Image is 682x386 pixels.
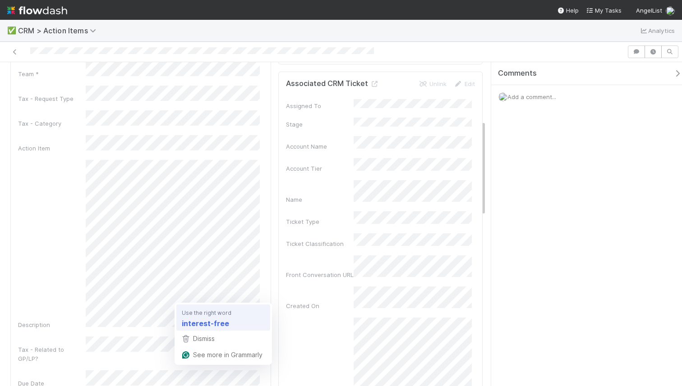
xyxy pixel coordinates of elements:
[18,144,86,153] div: Action Item
[454,80,475,87] a: Edit
[286,120,354,129] div: Stage
[557,6,579,15] div: Help
[498,69,537,78] span: Comments
[286,217,354,226] div: Ticket Type
[286,79,379,88] h5: Associated CRM Ticket
[586,6,622,15] a: My Tasks
[18,26,101,35] span: CRM > Action Items
[286,195,354,204] div: Name
[636,7,662,14] span: AngelList
[7,27,16,34] span: ✅
[286,101,354,110] div: Assigned To
[18,94,86,103] div: Tax - Request Type
[7,3,67,18] img: logo-inverted-e16ddd16eac7371096b0.svg
[586,7,622,14] span: My Tasks
[507,93,556,100] span: Add a comment...
[286,239,354,248] div: Ticket Classification
[286,270,354,279] div: Front Conversation URL
[639,25,675,36] a: Analytics
[286,142,354,151] div: Account Name
[666,6,675,15] img: avatar_0a9e60f7-03da-485c-bb15-a40c44fcec20.png
[419,80,447,87] a: Unlink
[286,164,354,173] div: Account Tier
[18,69,86,78] div: Team *
[18,320,86,329] div: Description
[286,301,354,310] div: Created On
[18,345,86,363] div: Tax - Related to GP/LP?
[498,92,507,101] img: avatar_0a9e60f7-03da-485c-bb15-a40c44fcec20.png
[18,119,86,128] div: Tax - Category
